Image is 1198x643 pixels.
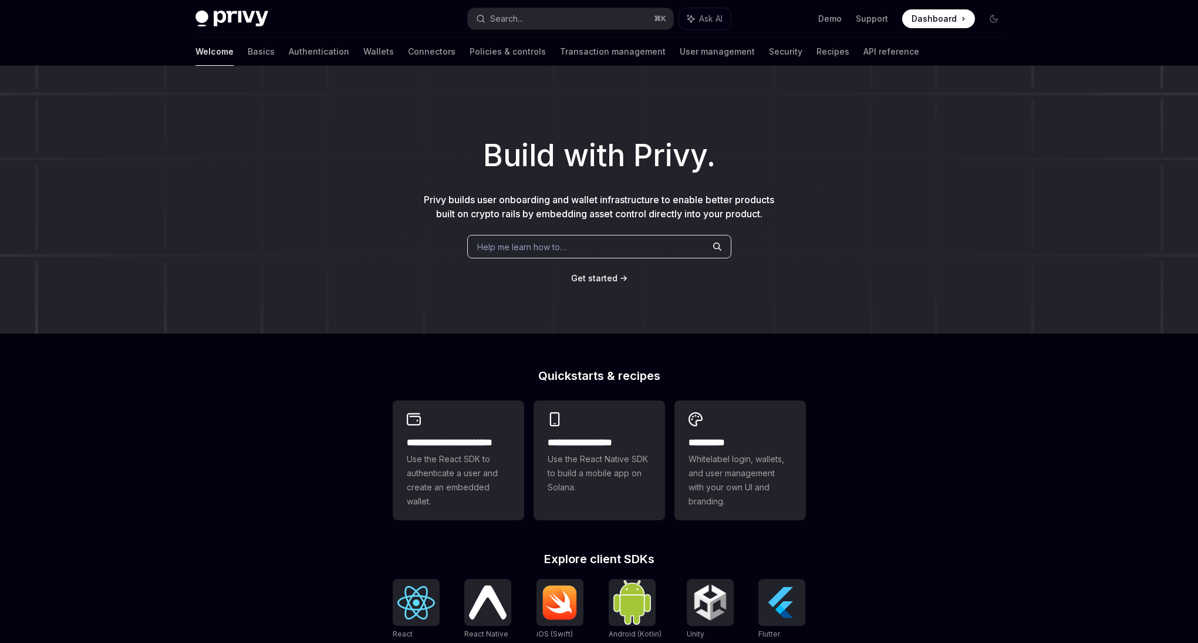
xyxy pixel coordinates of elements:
span: Help me learn how to… [477,241,566,253]
button: Ask AI [679,8,731,29]
img: React [397,586,435,620]
img: React Native [469,585,507,619]
a: UnityUnity [687,579,734,640]
span: React [393,629,413,638]
span: React Native [464,629,508,638]
a: Authentication [289,38,349,66]
a: FlutterFlutter [758,579,805,640]
a: API reference [863,38,919,66]
a: Wallets [363,38,394,66]
span: Unity [687,629,704,638]
a: **** **** **** ***Use the React Native SDK to build a mobile app on Solana. [534,400,665,520]
button: Toggle dark mode [984,9,1003,28]
span: Flutter [758,629,780,638]
h2: Quickstarts & recipes [393,370,806,382]
button: Search...⌘K [468,8,673,29]
span: ⌘ K [654,14,666,23]
a: Policies & controls [470,38,546,66]
img: dark logo [195,11,268,27]
img: Flutter [763,584,801,621]
a: Get started [571,272,617,284]
a: iOS (Swift)iOS (Swift) [536,579,583,640]
a: Android (Kotlin)Android (Kotlin) [609,579,662,640]
h2: Explore client SDKs [393,553,806,565]
span: Ask AI [699,13,723,25]
a: Support [856,13,888,25]
a: Security [769,38,802,66]
span: iOS (Swift) [536,629,573,638]
a: ReactReact [393,579,440,640]
img: Unity [691,584,729,621]
div: Search... [490,12,523,26]
h1: Build with Privy. [19,133,1179,179]
a: Demo [818,13,842,25]
span: Use the React SDK to authenticate a user and create an embedded wallet. [407,452,510,509]
span: Android (Kotlin) [609,629,662,638]
span: Whitelabel login, wallets, and user management with your own UI and branding. [689,452,792,509]
img: iOS (Swift) [541,585,579,620]
a: Transaction management [560,38,666,66]
a: React NativeReact Native [464,579,511,640]
a: **** *****Whitelabel login, wallets, and user management with your own UI and branding. [674,400,806,520]
span: Use the React Native SDK to build a mobile app on Solana. [548,452,651,494]
a: User management [680,38,755,66]
span: Get started [571,273,617,283]
span: Dashboard [912,13,957,25]
a: Basics [248,38,275,66]
a: Dashboard [902,9,975,28]
a: Recipes [816,38,849,66]
a: Welcome [195,38,234,66]
a: Connectors [408,38,455,66]
img: Android (Kotlin) [613,580,651,624]
span: Privy builds user onboarding and wallet infrastructure to enable better products built on crypto ... [424,194,774,220]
